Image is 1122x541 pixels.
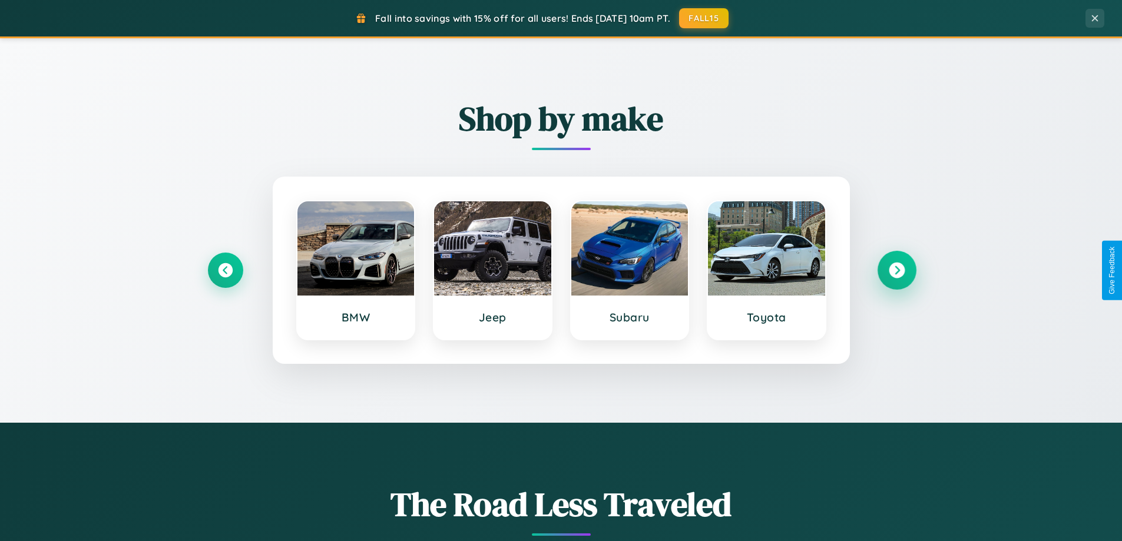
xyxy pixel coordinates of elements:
[309,310,403,324] h3: BMW
[446,310,540,324] h3: Jeep
[679,8,729,28] button: FALL15
[208,96,915,141] h2: Shop by make
[1108,247,1116,294] div: Give Feedback
[583,310,677,324] h3: Subaru
[208,482,915,527] h1: The Road Less Traveled
[720,310,813,324] h3: Toyota
[375,12,670,24] span: Fall into savings with 15% off for all users! Ends [DATE] 10am PT.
